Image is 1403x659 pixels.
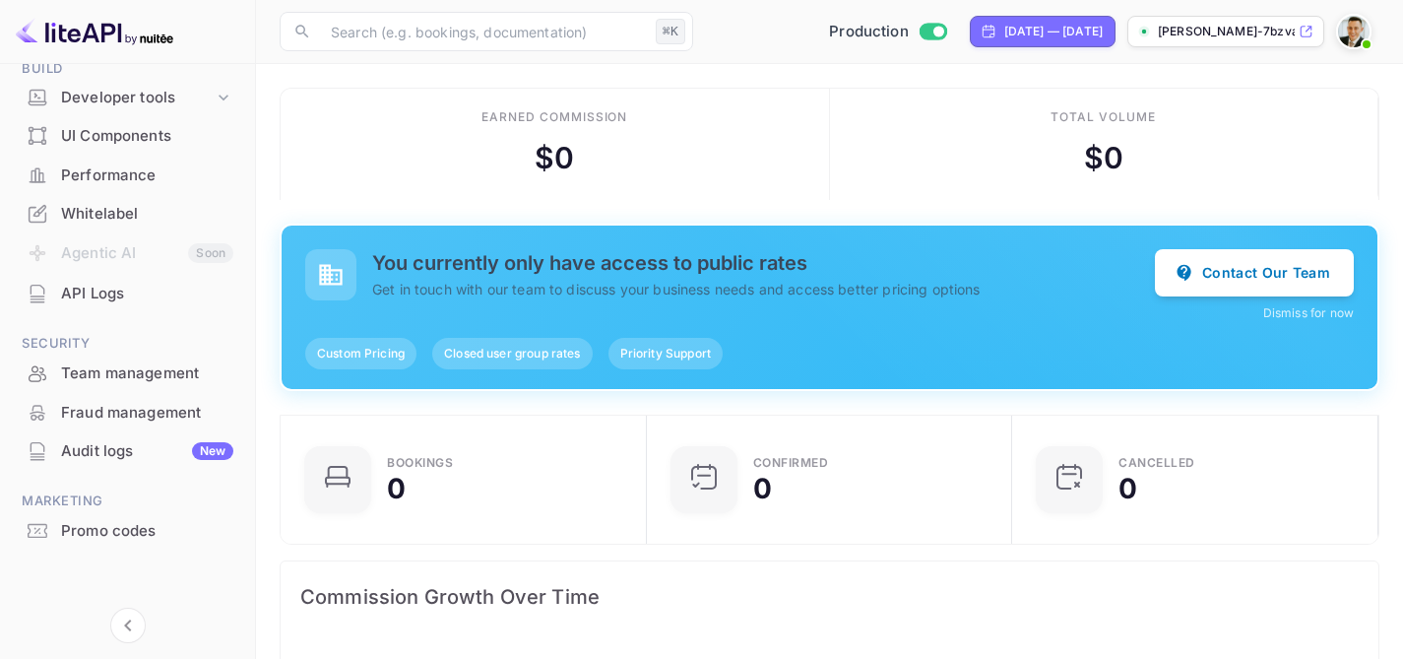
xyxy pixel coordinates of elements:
span: Closed user group rates [432,345,592,362]
a: UI Components [12,117,243,154]
input: Search (e.g. bookings, documentation) [319,12,648,51]
div: Audit logs [61,440,233,463]
a: Promo codes [12,512,243,549]
div: Total volume [1051,108,1156,126]
div: Developer tools [12,81,243,115]
span: Priority Support [608,345,723,362]
div: CANCELLED [1118,457,1195,469]
div: [DATE] — [DATE] [1004,23,1103,40]
div: $ 0 [1084,136,1123,180]
img: Hari Luker [1338,16,1370,47]
a: Fraud management [12,394,243,430]
a: Audit logsNew [12,432,243,469]
a: Performance [12,157,243,193]
img: LiteAPI logo [16,16,173,47]
button: Contact Our Team [1155,249,1354,297]
span: Custom Pricing [305,345,416,362]
div: Promo codes [12,512,243,551]
a: Whitelabel [12,195,243,231]
div: API Logs [12,275,243,313]
div: Performance [61,165,233,187]
div: Team management [61,362,233,385]
div: Fraud management [12,394,243,432]
a: API Logs [12,275,243,311]
span: Production [829,21,909,43]
p: [PERSON_NAME]-7bzva.[PERSON_NAME]... [1158,23,1295,40]
a: Team management [12,355,243,391]
div: 0 [1118,475,1137,502]
div: API Logs [61,283,233,305]
div: Confirmed [753,457,829,469]
div: ⌘K [656,19,685,44]
div: Performance [12,157,243,195]
div: Switch to Sandbox mode [821,21,954,43]
div: Whitelabel [61,203,233,226]
div: 0 [753,475,772,502]
div: $ 0 [535,136,574,180]
div: Developer tools [61,87,214,109]
h5: You currently only have access to public rates [372,251,1155,275]
div: Bookings [387,457,453,469]
div: Promo codes [61,520,233,543]
span: Marketing [12,491,243,512]
span: Build [12,58,243,80]
div: Fraud management [61,402,233,425]
div: Earned commission [481,108,627,126]
div: UI Components [12,117,243,156]
div: Whitelabel [12,195,243,233]
button: Dismiss for now [1263,304,1354,322]
p: Get in touch with our team to discuss your business needs and access better pricing options [372,279,1155,299]
span: Commission Growth Over Time [300,581,1359,613]
div: UI Components [61,125,233,148]
button: Collapse navigation [110,608,146,643]
div: Team management [12,355,243,393]
span: Security [12,333,243,355]
div: 0 [387,475,406,502]
div: Audit logsNew [12,432,243,471]
div: New [192,442,233,460]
